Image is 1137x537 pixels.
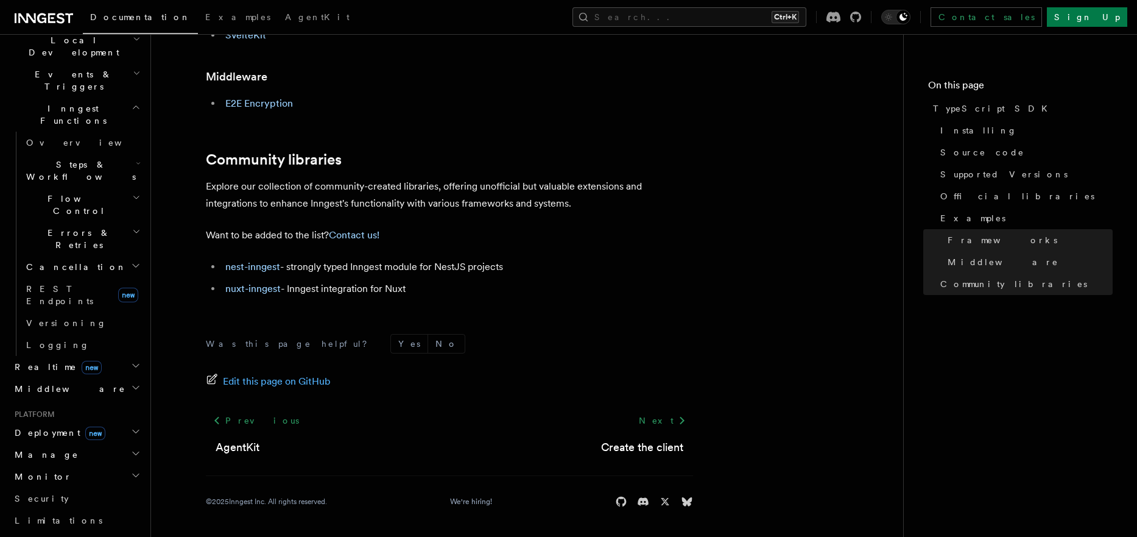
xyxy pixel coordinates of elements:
span: Deployment [10,427,105,439]
button: No [428,335,465,353]
button: Yes [391,335,428,353]
a: AgentKit [216,439,259,456]
a: Logging [21,334,143,356]
button: Deploymentnew [10,422,143,444]
a: TypeScript SDK [928,98,1113,119]
span: Logging [26,340,90,350]
span: Official libraries [940,190,1094,202]
span: Documentation [90,12,191,22]
a: Official libraries [935,185,1113,207]
a: nest-inngest [225,261,280,272]
a: Installing [935,119,1113,141]
li: - strongly typed Inngest module for NestJS projects [222,258,693,276]
span: Realtime [10,361,102,373]
span: Source code [940,146,1024,158]
span: TypeScript SDK [933,102,1055,115]
span: Community libraries [940,278,1087,290]
a: Documentation [83,4,198,34]
a: Supported Versions [935,163,1113,185]
a: Next [632,410,693,432]
a: Security [10,488,143,510]
span: AgentKit [285,12,350,22]
span: Events & Triggers [10,68,133,93]
li: - Inngest integration for Nuxt [222,280,693,297]
span: Steps & Workflows [21,158,136,183]
span: new [85,427,105,440]
a: Examples [935,207,1113,229]
span: Frameworks [948,234,1057,246]
a: nuxt-inngest [225,283,281,294]
p: Explore our collection of community-created libraries, offering unofficial but valuable extension... [206,178,693,212]
span: Middleware [948,256,1058,268]
a: Community libraries [206,151,342,168]
span: REST Endpoints [26,284,93,306]
span: new [118,288,138,302]
button: Toggle dark mode [881,10,910,24]
button: Errors & Retries [21,222,143,256]
span: Local Development [10,34,133,59]
a: E2E Encryption [225,98,293,109]
a: Middleware [943,251,1113,273]
span: Versioning [26,318,107,328]
p: Want to be added to the list? [206,227,693,244]
div: Inngest Functions [10,132,143,356]
button: Steps & Workflows [21,154,143,188]
span: Security [15,494,69,503]
button: Inngest Functions [10,98,143,132]
a: Examples [198,4,278,33]
button: Middleware [10,378,143,400]
a: Sign Up [1047,7,1127,27]
span: Overview [26,138,152,148]
span: Platform [10,410,55,419]
a: Middleware [206,68,267,85]
span: Middleware [10,383,125,395]
a: Contact us! [329,229,379,241]
span: Installing [940,124,1017,137]
a: Source code [935,141,1113,163]
span: Inngest Functions [10,102,132,127]
a: Frameworks [943,229,1113,251]
button: Events & Triggers [10,63,143,98]
span: Limitations [15,516,102,525]
span: Supported Versions [940,168,1068,180]
a: Community libraries [935,273,1113,295]
kbd: Ctrl+K [772,11,799,23]
span: Monitor [10,471,72,483]
span: new [82,361,102,374]
span: Examples [940,212,1005,224]
span: Examples [205,12,270,22]
button: Cancellation [21,256,143,278]
span: Flow Control [21,193,132,217]
button: Monitor [10,466,143,488]
p: Was this page helpful? [206,338,376,350]
div: © 2025 Inngest Inc. All rights reserved. [206,497,327,507]
a: Overview [21,132,143,154]
a: Edit this page on GitHub [206,373,331,390]
a: Contact sales [931,7,1042,27]
button: Flow Control [21,188,143,222]
span: Edit this page on GitHub [223,373,331,390]
a: Previous [206,410,306,432]
span: Cancellation [21,261,127,273]
a: AgentKit [278,4,357,33]
span: Manage [10,449,79,461]
button: Search...Ctrl+K [572,7,806,27]
button: Manage [10,444,143,466]
h4: On this page [928,78,1113,98]
a: REST Endpointsnew [21,278,143,312]
a: We're hiring! [450,497,492,507]
span: Errors & Retries [21,227,132,251]
a: Versioning [21,312,143,334]
a: Limitations [10,510,143,532]
button: Realtimenew [10,356,143,378]
a: SvelteKit [225,29,266,41]
a: Create the client [601,439,683,456]
button: Local Development [10,29,143,63]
